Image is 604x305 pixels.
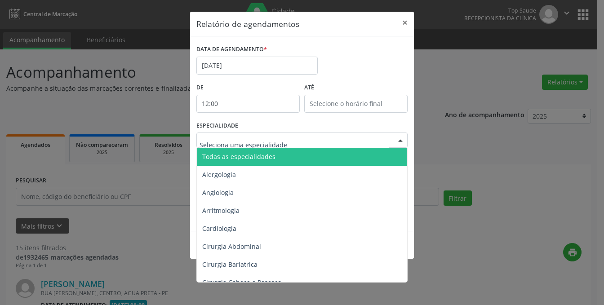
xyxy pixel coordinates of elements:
label: De [196,81,300,95]
span: Alergologia [202,170,236,179]
input: Seleciona uma especialidade [200,136,389,154]
input: Selecione uma data ou intervalo [196,57,318,75]
span: Cirurgia Cabeça e Pescoço [202,278,281,287]
input: Selecione o horário final [304,95,408,113]
span: Arritmologia [202,206,240,215]
input: Selecione o horário inicial [196,95,300,113]
span: Todas as especialidades [202,152,275,161]
span: Cirurgia Bariatrica [202,260,258,269]
button: Close [396,12,414,34]
label: ESPECIALIDADE [196,119,238,133]
h5: Relatório de agendamentos [196,18,299,30]
label: ATÉ [304,81,408,95]
span: Cardiologia [202,224,236,233]
span: Cirurgia Abdominal [202,242,261,251]
label: DATA DE AGENDAMENTO [196,43,267,57]
span: Angiologia [202,188,234,197]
